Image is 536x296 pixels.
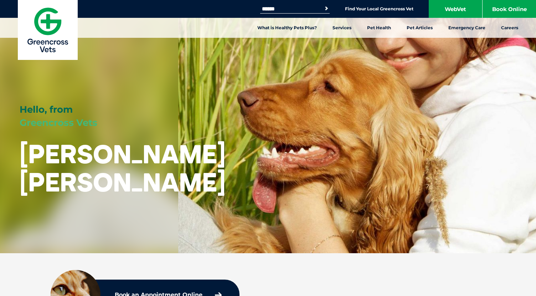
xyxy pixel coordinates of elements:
[249,18,325,38] a: What is Healthy Pets Plus?
[440,18,493,38] a: Emergency Care
[20,117,97,128] span: Greencross Vets
[323,5,330,12] button: Search
[493,18,526,38] a: Careers
[20,104,73,115] span: Hello, from
[20,140,226,196] h1: [PERSON_NAME] [PERSON_NAME]
[399,18,440,38] a: Pet Articles
[359,18,399,38] a: Pet Health
[345,6,413,12] a: Find Your Local Greencross Vet
[325,18,359,38] a: Services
